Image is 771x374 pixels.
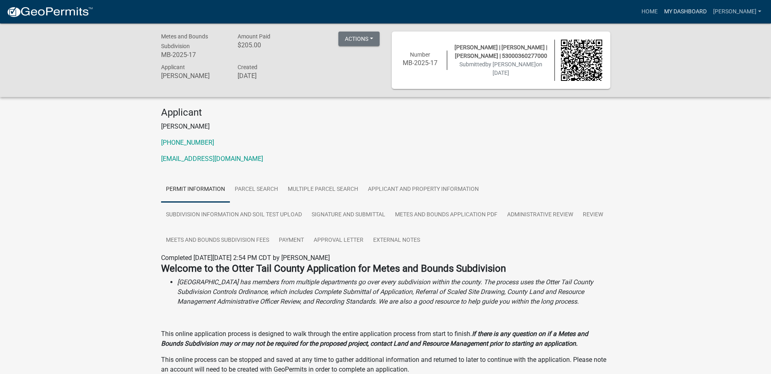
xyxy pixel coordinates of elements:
a: [PHONE_NUMBER] [161,139,214,146]
span: Metes and Bounds Subdivision [161,33,208,49]
h6: $205.00 [238,41,302,49]
a: Review [578,202,608,228]
p: This online application process is designed to walk through the entire application process from s... [161,329,610,349]
a: Signature and Submittal [307,202,390,228]
a: External Notes [368,228,425,254]
a: Approval Letter [309,228,368,254]
span: Created [238,64,257,70]
span: Submitted on [DATE] [459,61,542,76]
a: Metes and Bounds Application PDF [390,202,502,228]
p: [PERSON_NAME] [161,122,610,131]
a: Meets and Bounds Subdivision Fees [161,228,274,254]
a: Subdivision Information and Soil Test Upload [161,202,307,228]
span: Number [410,51,430,58]
span: by [PERSON_NAME] [485,61,536,68]
span: Applicant [161,64,185,70]
h6: MB-2025-17 [400,59,441,67]
span: [PERSON_NAME] | [PERSON_NAME] | [PERSON_NAME] | 53000360277000 [455,44,547,59]
a: Permit Information [161,177,230,203]
a: Administrative Review [502,202,578,228]
h6: [DATE] [238,72,302,80]
strong: If there is any question on if a Metes and Bounds Subdivision may or may not be required for the ... [161,330,588,347]
a: Home [638,4,661,19]
h6: MB-2025-17 [161,51,226,59]
button: Actions [338,32,380,46]
span: Completed [DATE][DATE] 2:54 PM CDT by [PERSON_NAME] [161,254,330,262]
a: Multiple Parcel Search [283,177,363,203]
img: QR code [561,40,602,81]
a: My Dashboard [661,4,710,19]
a: Payment [274,228,309,254]
a: [PERSON_NAME] [710,4,765,19]
h6: [PERSON_NAME] [161,72,226,80]
h4: Applicant [161,107,610,118]
a: Applicant and Property Information [363,177,484,203]
a: [EMAIL_ADDRESS][DOMAIN_NAME] [161,155,263,163]
strong: Welcome to the Otter Tail County Application for Metes and Bounds Subdivision [161,263,506,274]
i: [GEOGRAPHIC_DATA] has members from multiple departments go over every subdivision within the coun... [177,278,593,305]
span: Amount Paid [238,33,270,40]
a: Parcel search [230,177,283,203]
